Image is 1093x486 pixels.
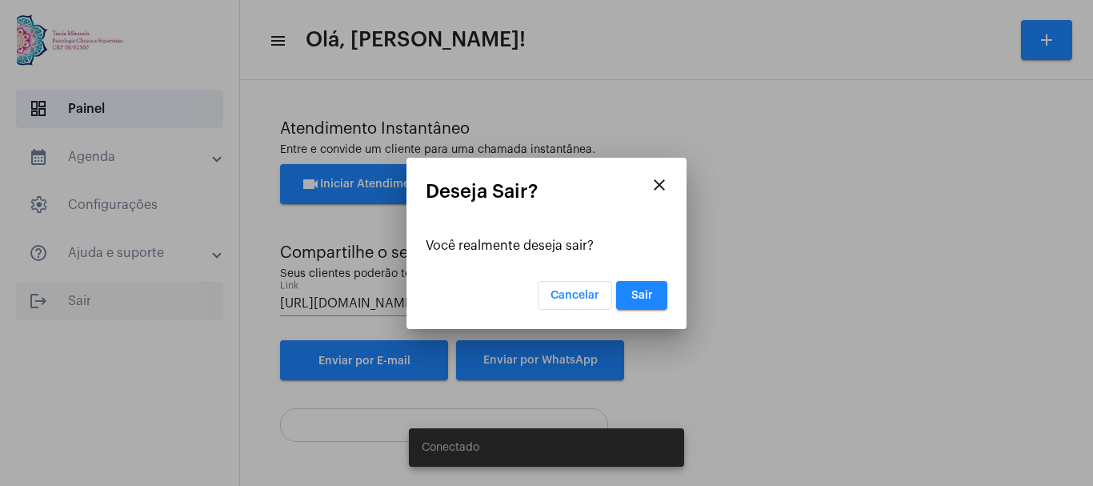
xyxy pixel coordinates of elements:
button: Cancelar [538,281,612,310]
mat-card-title: Deseja Sair? [426,181,667,202]
button: Sair [616,281,667,310]
mat-icon: close [650,175,669,195]
span: Sair [631,290,653,301]
div: Você realmente deseja sair? [426,239,667,253]
span: Cancelar [551,290,599,301]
